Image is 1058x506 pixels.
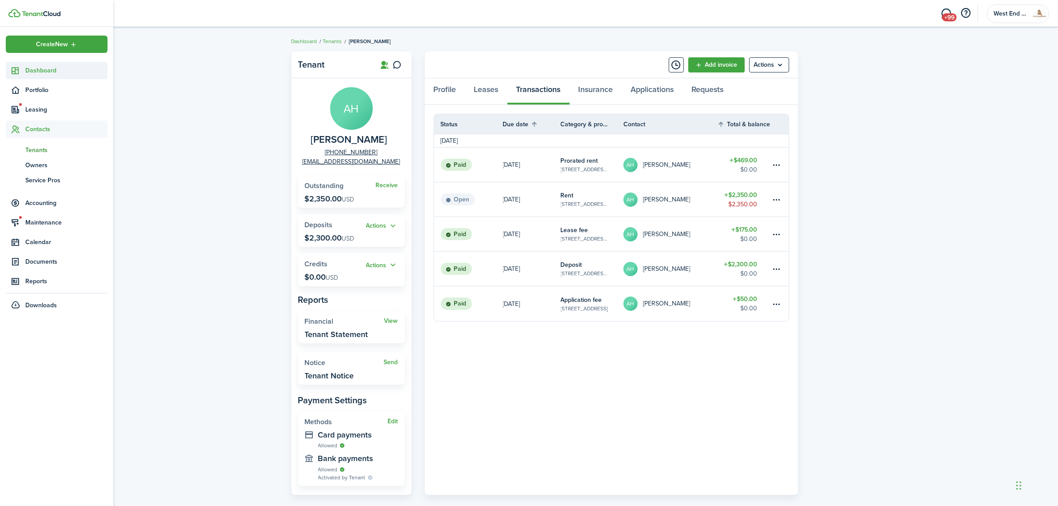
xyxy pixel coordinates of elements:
span: Dashboard [25,66,108,75]
button: Open menu [366,221,398,231]
a: Receive [376,182,398,189]
td: [DATE] [434,136,465,145]
span: Service Pros [25,176,108,185]
span: Downloads [25,301,57,310]
span: USD [326,273,339,282]
widget-stats-title: Methods [305,418,388,426]
a: Rent[STREET_ADDRESS][PERSON_NAME] [561,182,623,217]
span: Tenants [25,145,108,155]
table-info-title: Rent [561,191,574,200]
table-amount-title: $2,300.00 [724,260,757,269]
button: Actions [366,221,398,231]
span: +99 [942,13,957,21]
p: $0.00 [305,273,339,281]
span: Portfolio [25,85,108,95]
avatar-text: AH [623,193,638,207]
a: Prorated rent[STREET_ADDRESS][PERSON_NAME] [561,148,623,182]
a: Paid [434,148,503,182]
table-info-title: Deposit [561,260,582,269]
a: Messaging [938,2,955,25]
table-profile-info-text: [PERSON_NAME] [643,231,690,238]
p: [DATE] [503,299,520,309]
table-amount-description: $0.00 [740,165,757,174]
status: Paid [441,263,472,275]
a: [DATE] [503,252,561,286]
a: Owners [6,157,108,173]
a: Applications [622,78,683,105]
table-info-title: Prorated rent [561,156,598,165]
table-amount-title: $175.00 [731,225,757,234]
a: $2,300.00$0.00 [717,252,771,286]
a: Dashboard [6,62,108,79]
panel-main-subtitle: Payment Settings [298,394,405,407]
table-subtitle: [STREET_ADDRESS][PERSON_NAME] [561,165,610,173]
table-profile-info-text: [PERSON_NAME] [643,265,690,273]
span: [PERSON_NAME] [349,37,391,45]
span: Leasing [25,105,108,114]
span: Create New [36,41,68,48]
th: Category & property [561,120,623,129]
img: TenantCloud [22,11,60,16]
a: [DATE] [503,148,561,182]
span: Activated by Tenant [318,474,366,482]
a: Send [384,359,398,366]
p: $2,300.00 [305,233,355,242]
table-profile-info-text: [PERSON_NAME] [643,300,690,307]
table-info-title: Application fee [561,295,602,305]
a: Tenants [6,142,108,157]
p: [DATE] [503,160,520,169]
a: $2,350.00$2,350.00 [717,182,771,217]
a: $50.00$0.00 [717,286,771,321]
a: Paid [434,252,503,286]
status: Paid [441,159,472,171]
avatar-text: AH [330,87,373,130]
button: Open resource center [958,6,974,21]
table-amount-title: $469.00 [730,156,757,165]
table-amount-title: $50.00 [733,294,757,304]
span: Outstanding [305,181,344,191]
status: Paid [441,228,472,241]
a: AH[PERSON_NAME] [623,148,718,182]
table-subtitle: [STREET_ADDRESS][PERSON_NAME] [561,269,610,277]
span: Reports [25,277,108,286]
a: Insurance [570,78,622,105]
a: $469.00$0.00 [717,148,771,182]
button: Timeline [669,57,684,72]
panel-main-subtitle: Reports [298,293,405,306]
a: [DATE] [503,217,561,251]
button: Open menu [749,57,789,72]
iframe: Chat Widget [910,410,1058,506]
widget-stats-title: Notice [305,359,384,367]
span: Airesa Hopkins [311,134,387,145]
a: Deposit[STREET_ADDRESS][PERSON_NAME] [561,252,623,286]
th: Sort [503,119,561,129]
button: Open menu [6,36,108,53]
table-subtitle: [STREET_ADDRESS][PERSON_NAME] [561,200,610,208]
a: View [384,317,398,325]
span: Allowed [318,466,338,474]
table-profile-info-text: [PERSON_NAME] [643,196,690,203]
span: Calendar [25,237,108,247]
a: Application fee[STREET_ADDRESS] [561,286,623,321]
a: Dashboard [291,37,317,45]
a: Reports [6,273,108,290]
avatar-text: AH [623,262,638,276]
span: Accounting [25,198,108,208]
span: Allowed [318,442,338,450]
span: Maintenance [25,218,108,227]
a: Paid [434,286,503,321]
p: [DATE] [503,264,520,273]
a: Open [434,182,503,217]
widget-stats-description: Card payments [318,430,398,439]
p: $2,350.00 [305,194,355,203]
status: Paid [441,297,472,310]
widget-stats-description: Tenant Statement [305,330,368,339]
a: [EMAIL_ADDRESS][DOMAIN_NAME] [303,157,400,166]
menu-btn: Actions [749,57,789,72]
a: Lease fee[STREET_ADDRESS][PERSON_NAME] [561,217,623,251]
div: Drag [1016,472,1022,499]
button: Actions [366,260,398,270]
